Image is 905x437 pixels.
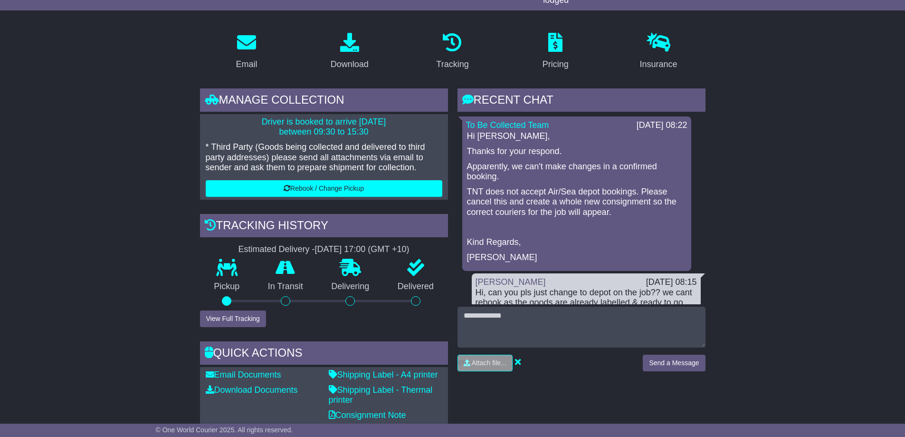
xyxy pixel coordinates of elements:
div: Tracking [436,58,468,71]
p: Kind Regards, [467,237,686,248]
p: Apparently, we can't make changes in a confirmed booking. [467,162,686,182]
p: Thanks for your respond. [467,146,686,157]
span: © One World Courier 2025. All rights reserved. [156,426,293,434]
div: Email [236,58,257,71]
button: Send a Message [643,355,705,371]
a: Download Documents [206,385,298,395]
a: Shipping Label - A4 printer [329,370,438,379]
a: Email Documents [206,370,281,379]
div: RECENT CHAT [457,88,705,114]
a: To Be Collected Team [466,120,549,130]
a: Email [229,29,263,74]
p: TNT does not accept Air/Sea depot bookings. Please cancel this and create a whole new consignment... [467,187,686,218]
div: Insurance [640,58,677,71]
a: Insurance [634,29,684,74]
p: Hi [PERSON_NAME], [467,131,686,142]
div: Estimated Delivery - [200,244,448,255]
div: [DATE] 17:00 (GMT +10) [315,244,410,255]
div: Hi, can you pls just change to depot on the job?? we cant rebook as the goods are already labelle... [476,288,697,308]
a: Pricing [536,29,575,74]
button: View Full Tracking [200,311,266,327]
button: Rebook / Change Pickup [206,180,442,197]
div: Tracking history [200,214,448,240]
p: Delivered [383,282,448,292]
a: Tracking [430,29,475,74]
a: Consignment Note [329,410,406,420]
a: Shipping Label - Thermal printer [329,385,433,405]
div: Quick Actions [200,341,448,367]
a: [PERSON_NAME] [476,277,546,287]
p: * Third Party (Goods being collected and delivered to third party addresses) please send all atta... [206,142,442,173]
a: Download [324,29,375,74]
div: [DATE] 08:22 [637,120,687,131]
div: Pricing [543,58,569,71]
p: Pickup [200,282,254,292]
div: [DATE] 08:15 [646,277,697,288]
p: Driver is booked to arrive [DATE] between 09:30 to 15:30 [206,117,442,137]
p: [PERSON_NAME] [467,252,686,263]
div: Manage collection [200,88,448,114]
div: Download [331,58,369,71]
p: In Transit [254,282,317,292]
p: Delivering [317,282,384,292]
